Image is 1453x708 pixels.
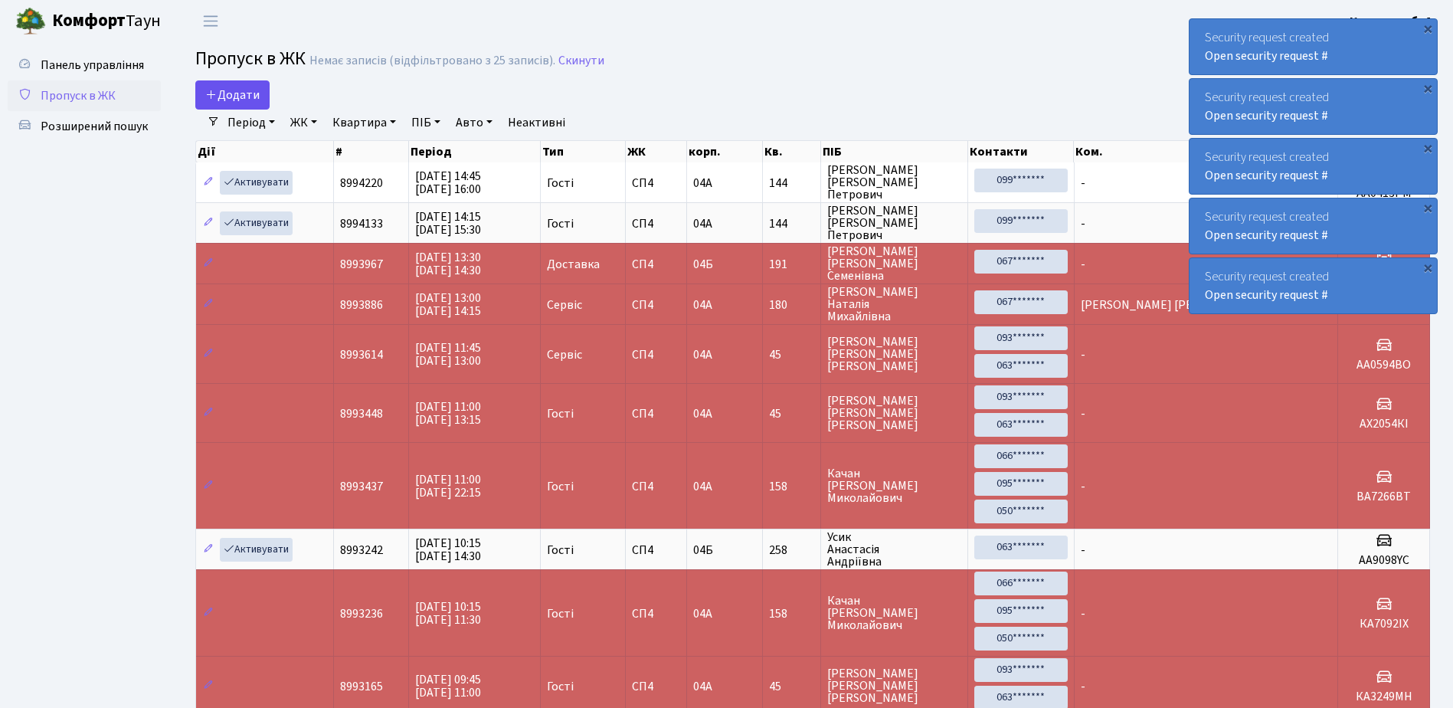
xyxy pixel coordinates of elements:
[827,595,961,631] span: Качан [PERSON_NAME] Миколайович
[1190,139,1437,194] div: Security request created
[415,339,481,369] span: [DATE] 11:45 [DATE] 13:00
[196,141,334,162] th: Дії
[1420,200,1435,215] div: ×
[1081,297,1265,313] span: [PERSON_NAME] [PERSON_NAME]
[8,80,161,111] a: Пропуск в ЖК
[191,8,230,34] button: Переключити навігацію
[693,678,712,695] span: 04А
[415,535,481,565] span: [DATE] 10:15 [DATE] 14:30
[52,8,161,34] span: Таун
[1190,198,1437,254] div: Security request created
[41,118,148,135] span: Розширений пошук
[547,177,574,189] span: Гості
[1344,490,1423,504] h5: ВА7266ВТ
[827,667,961,704] span: [PERSON_NAME] [PERSON_NAME] [PERSON_NAME]
[415,598,481,628] span: [DATE] 10:15 [DATE] 11:30
[769,608,814,620] span: 158
[1205,227,1328,244] a: Open security request #
[340,678,383,695] span: 8993165
[1205,107,1328,124] a: Open security request #
[547,544,574,556] span: Гості
[693,605,712,622] span: 04А
[340,405,383,422] span: 8993448
[547,349,582,361] span: Сервіс
[340,346,383,363] span: 8993614
[547,218,574,230] span: Гості
[1081,405,1085,422] span: -
[220,211,293,235] a: Активувати
[1344,553,1423,568] h5: АА9098YC
[547,299,582,311] span: Сервіс
[1081,215,1085,232] span: -
[340,297,383,313] span: 8993886
[415,208,481,238] span: [DATE] 14:15 [DATE] 15:30
[769,480,814,493] span: 158
[1081,175,1085,192] span: -
[632,680,680,693] span: СП4
[220,538,293,562] a: Активувати
[415,398,481,428] span: [DATE] 11:00 [DATE] 13:15
[1350,12,1435,31] a: Консьєрж б. 4.
[827,467,961,504] span: Качан [PERSON_NAME] Миколайович
[405,110,447,136] a: ПІБ
[1420,80,1435,96] div: ×
[632,608,680,620] span: СП4
[632,218,680,230] span: СП4
[827,245,961,282] span: [PERSON_NAME] [PERSON_NAME] Семенівна
[8,111,161,142] a: Розширений пошук
[769,258,814,270] span: 191
[415,290,481,320] span: [DATE] 13:00 [DATE] 14:15
[547,480,574,493] span: Гості
[558,54,604,68] a: Скинути
[205,87,260,103] span: Додати
[340,605,383,622] span: 8993236
[769,349,814,361] span: 45
[827,164,961,201] span: [PERSON_NAME] [PERSON_NAME] Петрович
[1205,167,1328,184] a: Open security request #
[827,336,961,372] span: [PERSON_NAME] [PERSON_NAME] [PERSON_NAME]
[340,256,383,273] span: 8993967
[1081,605,1085,622] span: -
[1205,287,1328,303] a: Open security request #
[1420,21,1435,36] div: ×
[541,141,626,162] th: Тип
[415,671,481,701] span: [DATE] 09:45 [DATE] 11:00
[763,141,821,162] th: Кв.
[547,680,574,693] span: Гості
[1344,617,1423,631] h5: КА7092ІХ
[415,249,481,279] span: [DATE] 13:30 [DATE] 14:30
[769,177,814,189] span: 144
[340,175,383,192] span: 8994220
[15,6,46,37] img: logo.png
[632,177,680,189] span: СП4
[827,205,961,241] span: [PERSON_NAME] [PERSON_NAME] Петрович
[195,45,306,72] span: Пропуск в ЖК
[1350,13,1435,30] b: Консьєрж б. 4.
[632,299,680,311] span: СП4
[1420,140,1435,156] div: ×
[769,680,814,693] span: 45
[821,141,968,162] th: ПІБ
[41,57,144,74] span: Панель управління
[340,542,383,559] span: 8993242
[693,542,713,559] span: 04Б
[693,346,712,363] span: 04А
[1081,256,1085,273] span: -
[415,471,481,501] span: [DATE] 11:00 [DATE] 22:15
[1190,79,1437,134] div: Security request created
[632,408,680,420] span: СП4
[1081,678,1085,695] span: -
[632,258,680,270] span: СП4
[632,349,680,361] span: СП4
[502,110,571,136] a: Неактивні
[41,87,116,104] span: Пропуск в ЖК
[1420,260,1435,275] div: ×
[220,171,293,195] a: Активувати
[693,478,712,495] span: 04А
[326,110,402,136] a: Квартира
[827,286,961,323] span: [PERSON_NAME] Наталія Михайлівна
[547,608,574,620] span: Гості
[693,215,712,232] span: 04А
[769,299,814,311] span: 180
[1081,346,1085,363] span: -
